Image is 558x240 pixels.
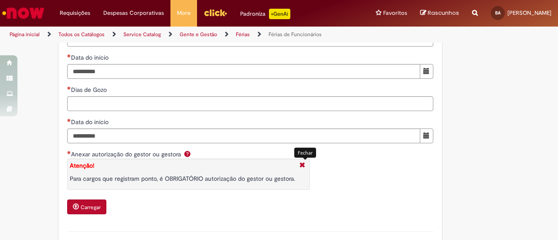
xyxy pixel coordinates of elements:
[1,4,46,22] img: ServiceNow
[420,64,433,79] button: Mostrar calendário para Data do início
[182,150,193,157] span: Ajuda para Anexar autorização do gestor ou gestora
[123,31,161,38] a: Service Catalog
[420,9,459,17] a: Rascunhos
[297,161,307,170] i: Fechar More information Por question_anexo_obriatorio_registro_de_ponto
[67,199,106,214] button: Carregar anexo de Anexar autorização do gestor ou gestora Required
[67,86,71,90] span: Necessários
[67,128,420,143] input: Data do início
[507,9,551,17] span: [PERSON_NAME]
[180,31,217,38] a: Gente e Gestão
[294,148,316,158] div: Fechar
[383,9,407,17] span: Favoritos
[240,9,290,19] div: Padroniza
[58,31,105,38] a: Todos os Catálogos
[269,31,322,38] a: Férias de Funcionários
[67,118,71,122] span: Necessários
[10,31,40,38] a: Página inicial
[70,174,295,183] p: Para cargos que registram ponto, é OBRIGATÓRIO autorização do gestor ou gestora.
[7,27,365,43] ul: Trilhas de página
[269,9,290,19] p: +GenAi
[428,9,459,17] span: Rascunhos
[60,9,90,17] span: Requisições
[67,64,420,79] input: Data do início
[71,54,110,61] span: Data do início
[495,10,500,16] span: BA
[204,6,227,19] img: click_logo_yellow_360x200.png
[71,118,110,126] span: Data do início
[71,86,109,94] span: Dias de Gozo
[67,151,71,154] span: Necessários
[81,204,101,211] small: Carregar
[70,162,94,169] strong: Atenção!
[67,54,71,57] span: Necessários
[103,9,164,17] span: Despesas Corporativas
[236,31,250,38] a: Férias
[71,150,183,158] span: Anexar autorização do gestor ou gestora
[420,128,433,143] button: Mostrar calendário para Data do início
[67,96,433,111] input: Dias de Gozo
[177,9,191,17] span: More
